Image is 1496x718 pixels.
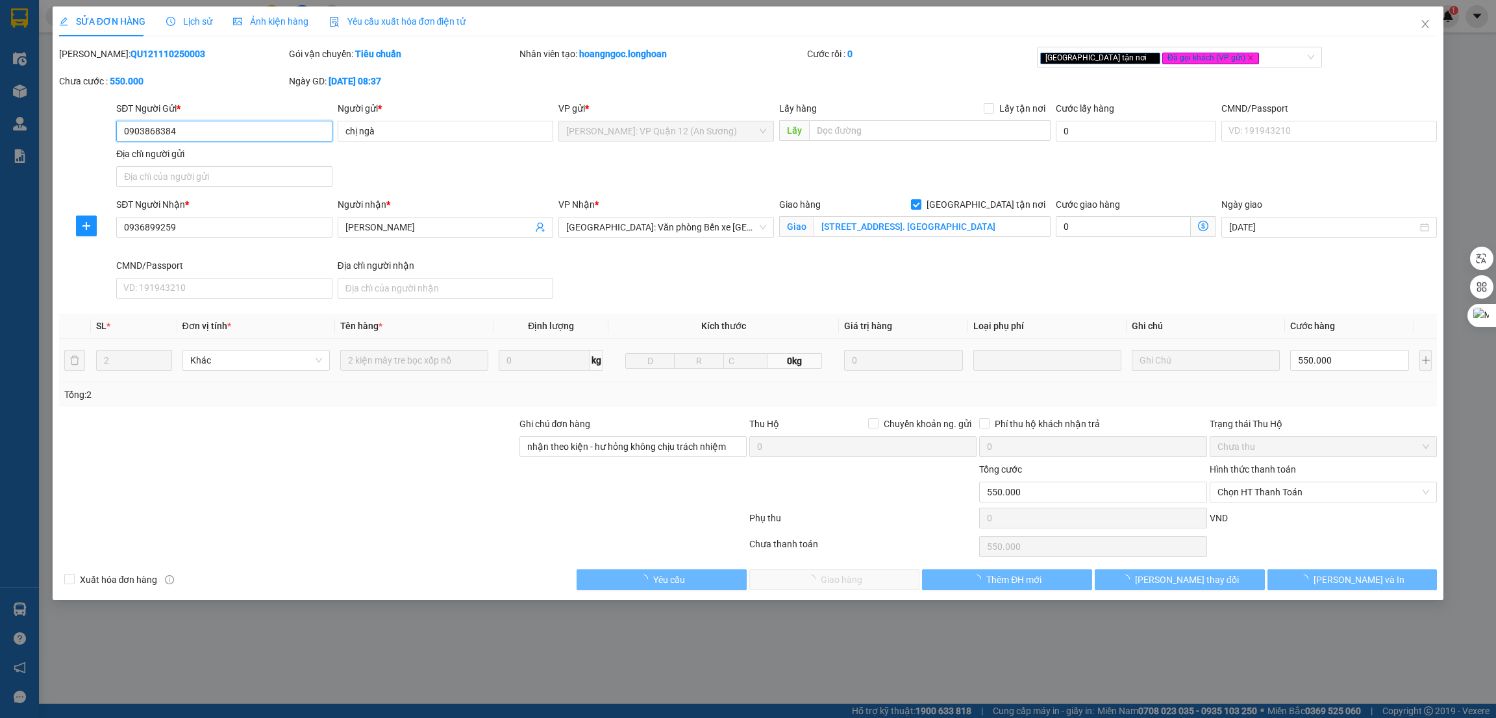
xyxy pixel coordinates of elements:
div: Tổng: 2 [64,388,577,402]
span: close [1420,19,1430,29]
span: Yêu cầu [653,573,685,587]
button: delete [64,350,85,371]
span: clock-circle [166,17,175,26]
div: [PERSON_NAME]: [59,47,286,61]
th: Loại phụ phí [968,314,1127,339]
b: hoangngoc.longhoan [579,49,667,59]
span: Giao hàng [779,199,821,210]
span: Tổng cước [979,464,1022,475]
span: [GEOGRAPHIC_DATA] tận nơi [1040,53,1160,64]
div: Phụ thu [748,511,978,534]
span: Hồ Chí Minh: VP Quận 12 (An Sương) [566,121,766,141]
span: Đã gọi khách (VP gửi) [1162,53,1259,64]
span: picture [233,17,242,26]
input: Giao tận nơi [814,216,1050,237]
span: loading [1299,575,1314,584]
span: SL [96,321,106,331]
div: SĐT Người Gửi [116,101,332,116]
label: Cước giao hàng [1056,199,1120,210]
div: Địa chỉ người nhận [338,258,553,273]
span: dollar-circle [1198,221,1208,231]
span: loading [972,575,986,584]
span: close [1149,55,1155,61]
span: loading [1121,575,1135,584]
span: Chọn HT Thanh Toán [1217,482,1429,502]
input: 0 [844,350,963,371]
div: Người gửi [338,101,553,116]
div: Nhân viên tạo: [519,47,804,61]
div: Địa chỉ người gửi [116,147,332,161]
input: Địa chỉ của người nhận [338,278,553,299]
span: Lấy hàng [779,103,817,114]
span: VP Nhận [558,199,595,210]
button: Yêu cầu [577,569,747,590]
span: close [1247,55,1254,61]
span: Kích thước [701,321,746,331]
span: Ảnh kiện hàng [233,16,308,27]
label: Hình thức thanh toán [1210,464,1296,475]
span: Lấy [779,120,809,141]
span: edit [59,17,68,26]
span: Giá trị hàng [844,321,892,331]
th: Ghi chú [1127,314,1285,339]
span: kg [590,350,603,371]
span: Tên hàng [340,321,382,331]
b: 550.000 [110,76,143,86]
b: 0 [847,49,853,59]
b: QU121110250003 [131,49,205,59]
span: Hải Phòng: Văn phòng Bến xe Thượng Lý [566,217,766,237]
label: Cước lấy hàng [1056,103,1114,114]
div: Chưa cước : [59,74,286,88]
div: Cước rồi : [807,47,1034,61]
button: Close [1407,6,1443,43]
div: Ngày GD: [289,74,516,88]
button: [PERSON_NAME] và In [1267,569,1438,590]
input: Ghi chú đơn hàng [519,436,747,457]
input: Cước lấy hàng [1056,121,1216,142]
div: Chưa thanh toán [748,537,978,560]
b: Tiêu chuẩn [355,49,401,59]
img: icon [329,17,340,27]
span: Đơn vị tính [182,321,231,331]
span: Chuyển khoản ng. gửi [879,417,977,431]
div: VP gửi [558,101,774,116]
button: plus [1419,350,1432,371]
div: Trạng thái Thu Hộ [1210,417,1437,431]
input: D [625,353,675,369]
label: Ngày giao [1221,199,1262,210]
span: Lấy tận nơi [994,101,1051,116]
div: Gói vận chuyển: [289,47,516,61]
span: Phí thu hộ khách nhận trả [990,417,1105,431]
button: [PERSON_NAME] thay đổi [1095,569,1265,590]
span: user-add [535,222,545,232]
span: Cước hàng [1290,321,1335,331]
button: plus [76,216,97,236]
input: R [674,353,723,369]
div: CMND/Passport [116,258,332,273]
span: loading [639,575,653,584]
span: VND [1210,513,1228,523]
span: [PERSON_NAME] và In [1314,573,1404,587]
span: SỬA ĐƠN HÀNG [59,16,145,27]
span: plus [77,221,96,231]
span: Giao [779,216,814,237]
input: Ghi Chú [1132,350,1280,371]
b: [DATE] 08:37 [329,76,381,86]
div: SĐT Người Nhận [116,197,332,212]
input: VD: Bàn, Ghế [340,350,488,371]
input: Địa chỉ của người gửi [116,166,332,187]
input: C [723,353,768,369]
button: Thêm ĐH mới [922,569,1092,590]
div: CMND/Passport [1221,101,1437,116]
span: [GEOGRAPHIC_DATA] tận nơi [921,197,1051,212]
span: Xuất hóa đơn hàng [75,573,163,587]
input: Dọc đường [809,120,1050,141]
span: Thêm ĐH mới [986,573,1041,587]
span: Khác [190,351,323,370]
button: Giao hàng [749,569,919,590]
span: Yêu cầu xuất hóa đơn điện tử [329,16,466,27]
input: Cước giao hàng [1056,216,1191,237]
span: Thu Hộ [749,419,779,429]
span: Lịch sử [166,16,212,27]
label: Ghi chú đơn hàng [519,419,591,429]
